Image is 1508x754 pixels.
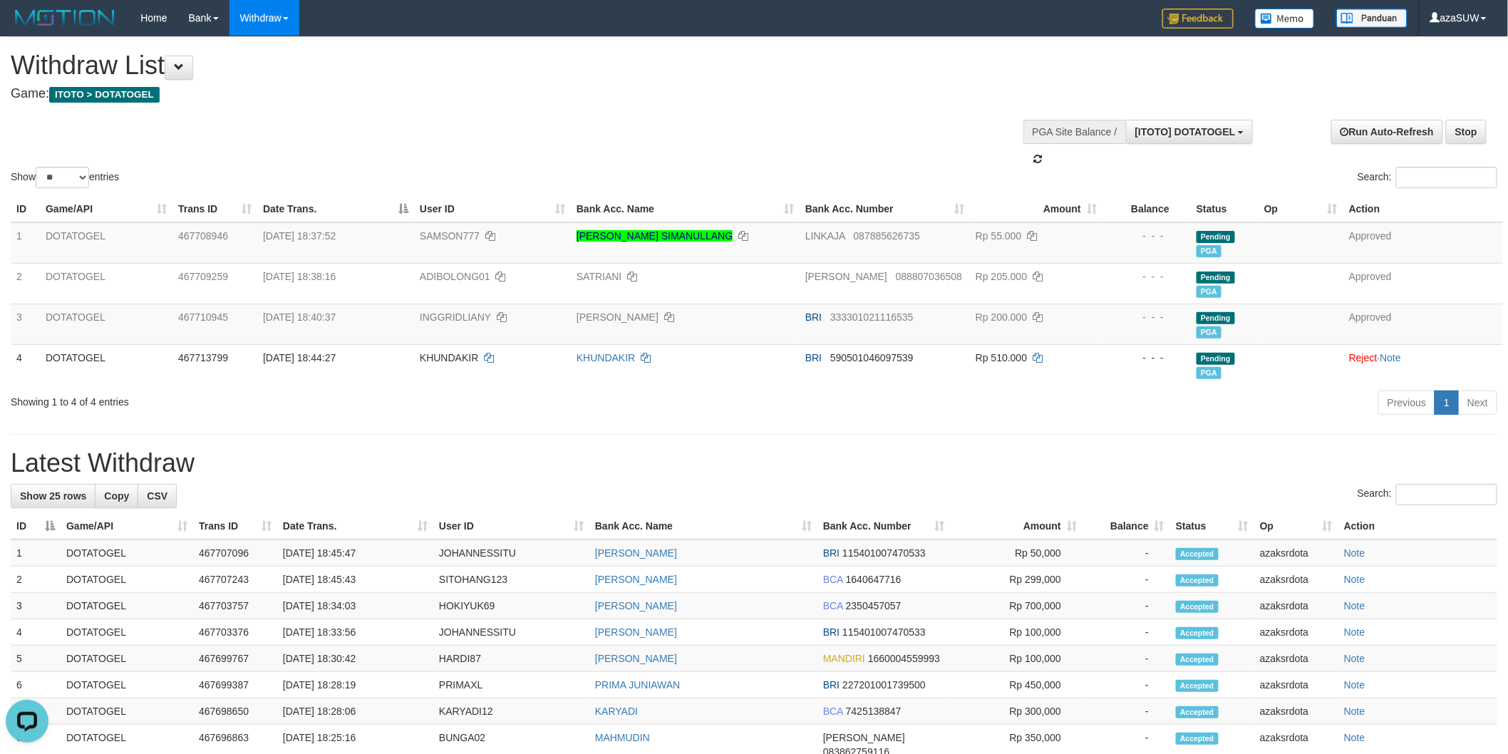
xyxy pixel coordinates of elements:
td: [DATE] 18:45:47 [277,539,433,567]
a: CSV [138,484,177,508]
td: PRIMAXL [433,672,589,698]
td: Approved [1343,222,1503,264]
a: Note [1344,626,1365,638]
div: Showing 1 to 4 of 4 entries [11,389,618,409]
td: Rp 700,000 [950,593,1083,619]
span: Accepted [1176,654,1219,666]
a: Previous [1378,391,1435,415]
span: CSV [147,490,167,502]
a: Note [1344,600,1365,611]
th: Status [1191,196,1259,222]
td: DOTATOGEL [61,646,193,672]
div: - - - [1108,351,1185,365]
td: azaksrdota [1254,619,1338,646]
td: 467698650 [193,698,277,725]
th: Op: activate to sort column ascending [1259,196,1343,222]
a: KHUNDAKIR [577,352,635,363]
a: 1 [1435,391,1459,415]
span: Pending [1197,353,1235,365]
span: Marked by azaksrdota [1197,286,1222,298]
td: [DATE] 18:28:06 [277,698,433,725]
span: Copy 1640647716 to clipboard [846,574,902,585]
td: 1 [11,539,61,567]
td: 467703757 [193,593,277,619]
span: Copy 227201001739500 to clipboard [842,679,926,691]
td: SITOHANG123 [433,567,589,593]
a: [PERSON_NAME] [577,311,659,323]
td: - [1083,672,1170,698]
td: azaksrdota [1254,698,1338,725]
td: - [1083,698,1170,725]
th: Game/API: activate to sort column ascending [40,196,172,222]
td: Approved [1343,263,1503,304]
td: 467699767 [193,646,277,672]
span: Rp 200.000 [976,311,1027,323]
span: Rp 510.000 [976,352,1027,363]
td: 467707243 [193,567,277,593]
div: PGA Site Balance / [1023,120,1126,144]
span: [DATE] 18:38:16 [263,271,336,282]
span: [DATE] 18:37:52 [263,230,336,242]
h1: Latest Withdraw [11,449,1497,477]
a: Copy [95,484,138,508]
th: Date Trans.: activate to sort column descending [257,196,414,222]
span: BRI [823,679,840,691]
td: DOTATOGEL [40,222,172,264]
label: Show entries [11,167,119,188]
td: 3 [11,304,40,344]
td: DOTATOGEL [61,539,193,567]
span: Pending [1197,272,1235,284]
a: [PERSON_NAME] [595,547,677,559]
td: azaksrdota [1254,672,1338,698]
td: - [1083,646,1170,672]
td: 3 [11,593,61,619]
td: - [1083,619,1170,646]
a: MAHMUDIN [595,732,650,743]
th: Amount: activate to sort column ascending [970,196,1102,222]
span: Copy 088807036508 to clipboard [896,271,962,282]
span: Marked by azaksrdota [1197,326,1222,339]
td: JOHANNESSITU [433,539,589,567]
a: Note [1380,352,1402,363]
td: 2 [11,263,40,304]
a: [PERSON_NAME] [595,574,677,585]
span: BCA [823,600,843,611]
span: 467713799 [178,352,228,363]
a: [PERSON_NAME] [595,653,677,664]
input: Search: [1396,167,1497,188]
td: 4 [11,344,40,385]
span: [PERSON_NAME] [805,271,887,282]
td: - [1083,567,1170,593]
td: DOTATOGEL [40,304,172,344]
span: Copy 1660004559993 to clipboard [868,653,940,664]
td: KARYADI12 [433,698,589,725]
label: Search: [1358,167,1497,188]
span: LINKAJA [805,230,845,242]
a: Note [1344,706,1365,717]
button: [ITOTO] DOTATOGEL [1126,120,1254,144]
a: Note [1344,732,1365,743]
td: DOTATOGEL [61,619,193,646]
div: - - - [1108,229,1185,243]
span: [ITOTO] DOTATOGEL [1135,126,1236,138]
span: Accepted [1176,601,1219,613]
a: PRIMA JUNIAWAN [595,679,681,691]
span: ITOTO > DOTATOGEL [49,87,160,103]
td: [DATE] 18:33:56 [277,619,433,646]
div: - - - [1108,310,1185,324]
td: 5 [11,646,61,672]
img: panduan.png [1336,9,1408,28]
td: 2 [11,567,61,593]
td: JOHANNESSITU [433,619,589,646]
select: Showentries [36,167,89,188]
td: 4 [11,619,61,646]
td: 467703376 [193,619,277,646]
td: DOTATOGEL [40,344,172,385]
img: Feedback.jpg [1162,9,1234,29]
span: Accepted [1176,627,1219,639]
a: Note [1344,679,1365,691]
th: Trans ID: activate to sort column ascending [193,513,277,539]
th: Bank Acc. Number: activate to sort column ascending [800,196,970,222]
span: Pending [1197,312,1235,324]
span: Copy 115401007470533 to clipboard [842,626,926,638]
